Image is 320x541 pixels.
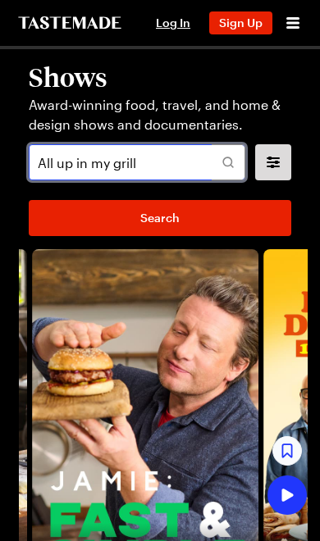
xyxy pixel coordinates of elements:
[255,144,291,180] button: filters
[29,62,291,92] h1: Shows
[147,11,199,34] button: Log In
[219,16,263,30] span: Sign Up
[140,210,180,226] span: Search
[156,16,190,30] span: Log In
[209,11,272,34] button: Sign Up
[16,16,123,30] a: To Tastemade Home Page
[29,200,291,236] a: Search
[29,144,245,180] input: Search
[282,12,304,34] button: Open menu
[29,95,291,134] p: Award-winning food, travel, and home & design shows and documentaries.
